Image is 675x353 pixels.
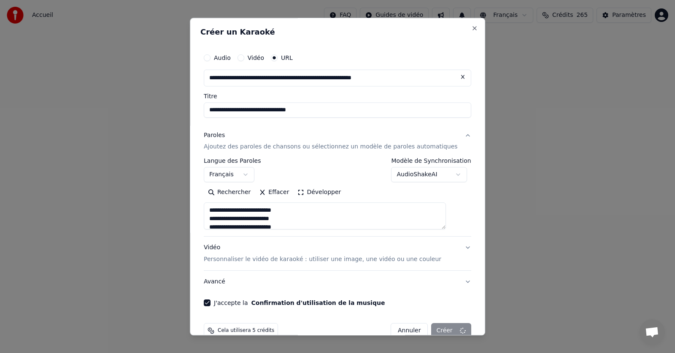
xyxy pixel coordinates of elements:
[281,55,293,61] label: URL
[204,158,261,164] label: Langue des Paroles
[204,271,471,293] button: Avancé
[204,256,441,264] p: Personnaliser le vidéo de karaoké : utiliser une image, une vidéo ou une couleur
[251,300,385,306] button: J'accepte la
[391,323,428,339] button: Annuler
[204,93,471,99] label: Titre
[218,328,274,334] span: Cela utilisera 5 crédits
[204,158,471,237] div: ParolesAjoutez des paroles de chansons ou sélectionnez un modèle de paroles automatiques
[248,55,264,61] label: Vidéo
[200,28,475,36] h2: Créer un Karaoké
[204,244,441,264] div: Vidéo
[204,124,471,158] button: ParolesAjoutez des paroles de chansons ou sélectionnez un modèle de paroles automatiques
[204,237,471,271] button: VidéoPersonnaliser le vidéo de karaoké : utiliser une image, une vidéo ou une couleur
[214,55,231,61] label: Audio
[204,143,458,151] p: Ajoutez des paroles de chansons ou sélectionnez un modèle de paroles automatiques
[255,186,293,199] button: Effacer
[204,131,225,140] div: Paroles
[214,300,385,306] label: J'accepte la
[204,186,255,199] button: Rechercher
[391,158,471,164] label: Modèle de Synchronisation
[294,186,346,199] button: Développer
